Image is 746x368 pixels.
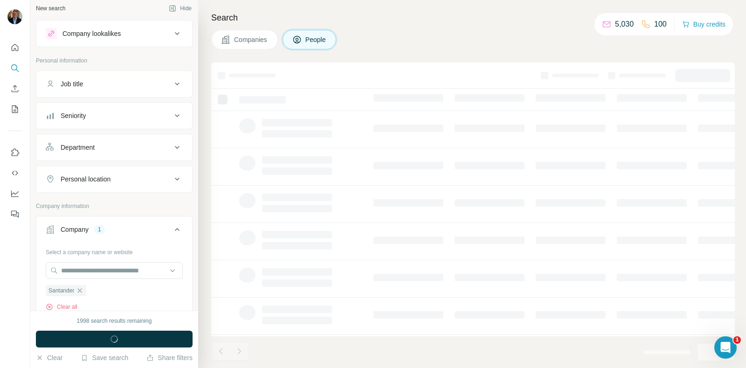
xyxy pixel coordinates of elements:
[81,353,128,362] button: Save search
[61,174,111,184] div: Personal location
[36,22,192,45] button: Company lookalikes
[36,202,193,210] p: Company information
[36,353,62,362] button: Clear
[7,101,22,118] button: My lists
[7,60,22,76] button: Search
[61,225,89,234] div: Company
[62,29,121,38] div: Company lookalikes
[36,56,193,65] p: Personal information
[61,111,86,120] div: Seniority
[7,206,22,222] button: Feedback
[48,286,74,295] span: Santander
[162,1,198,15] button: Hide
[7,144,22,161] button: Use Surfe on LinkedIn
[61,79,83,89] div: Job title
[733,336,741,344] span: 1
[36,136,192,159] button: Department
[682,18,725,31] button: Buy credits
[234,35,268,44] span: Companies
[654,19,667,30] p: 100
[305,35,327,44] span: People
[7,39,22,56] button: Quick start
[36,168,192,190] button: Personal location
[146,353,193,362] button: Share filters
[714,336,737,359] iframe: Intercom live chat
[36,73,192,95] button: Job title
[46,303,77,311] button: Clear all
[77,317,152,325] div: 1998 search results remaining
[7,80,22,97] button: Enrich CSV
[211,11,735,24] h4: Search
[7,9,22,24] img: Avatar
[36,4,65,13] div: New search
[7,165,22,181] button: Use Surfe API
[46,244,183,257] div: Select a company name or website
[615,19,634,30] p: 5,030
[7,185,22,202] button: Dashboard
[36,218,192,244] button: Company1
[36,104,192,127] button: Seniority
[61,143,95,152] div: Department
[94,225,105,234] div: 1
